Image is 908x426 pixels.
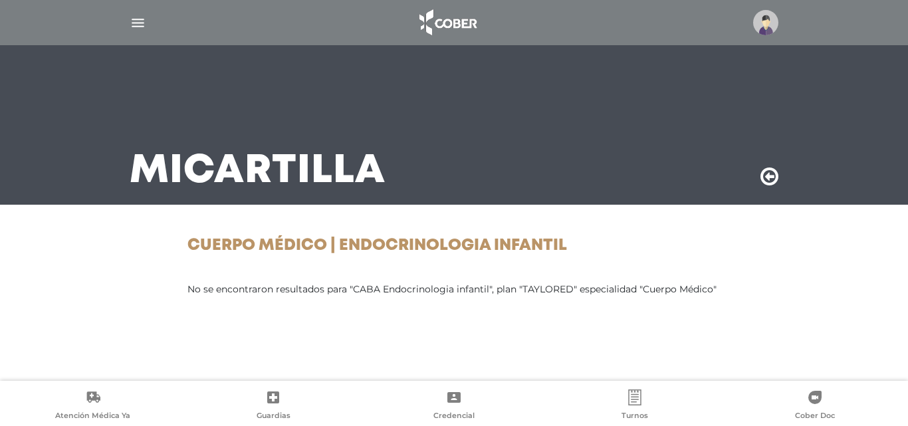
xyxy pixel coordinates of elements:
a: Atención Médica Ya [3,389,183,423]
span: Cober Doc [795,411,835,423]
a: Guardias [183,389,364,423]
h1: Cuerpo Médico | Endocrinologia infantil [187,237,721,256]
h3: Mi Cartilla [130,154,386,189]
div: No se encontraron resultados para "CABA Endocrinologia infantil", plan "TAYLORED" especialidad "C... [187,282,721,296]
a: Turnos [544,389,725,423]
a: Cober Doc [725,389,905,423]
span: Atención Médica Ya [55,411,130,423]
span: Guardias [257,411,290,423]
img: profile-placeholder.svg [753,10,778,35]
img: Cober_menu-lines-white.svg [130,15,146,31]
img: logo_cober_home-white.png [412,7,482,39]
span: Turnos [622,411,648,423]
a: Credencial [364,389,544,423]
span: Credencial [433,411,475,423]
